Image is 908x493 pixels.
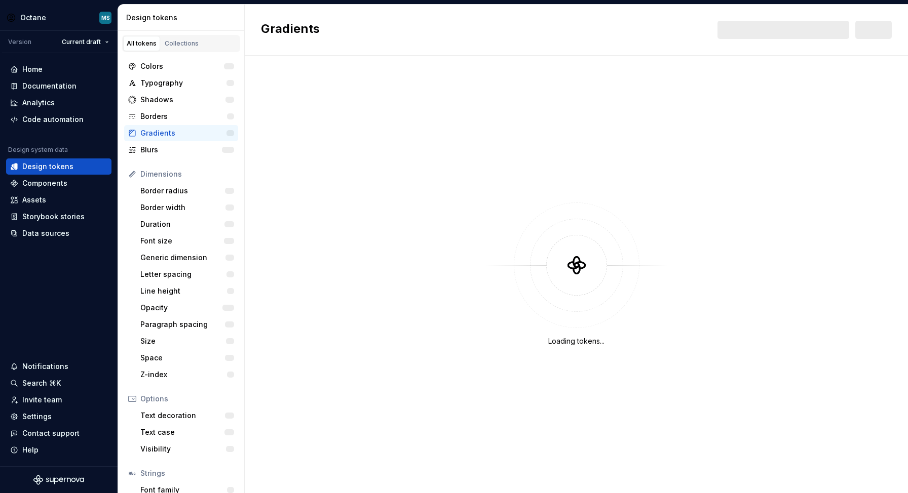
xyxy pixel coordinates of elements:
button: Search ⌘K [6,375,111,391]
div: Borders [140,111,227,121]
div: Z-index [140,369,227,380]
a: Colors [124,58,238,74]
div: Text decoration [140,410,225,421]
div: Space [140,353,225,363]
a: Data sources [6,225,111,241]
button: Notifications [6,358,111,375]
a: Z-index [136,366,238,383]
a: Invite team [6,392,111,408]
a: Opacity [136,300,238,316]
div: Collections [165,39,199,48]
div: Notifications [22,361,68,372]
div: Paragraph spacing [140,319,225,330]
div: Text case [140,427,224,437]
div: Border width [140,202,225,213]
span: Current draft [62,38,101,46]
div: Shadows [140,95,225,105]
div: Invite team [22,395,62,405]
button: Contact support [6,425,111,441]
a: Assets [6,192,111,208]
a: Border radius [136,183,238,199]
a: Shadows [124,92,238,108]
a: Design tokens [6,158,111,175]
div: Opacity [140,303,222,313]
div: Line height [140,286,227,296]
a: Font size [136,233,238,249]
a: Paragraph spacing [136,316,238,333]
div: Duration [140,219,224,229]
a: Storybook stories [6,209,111,225]
div: Blurs [140,145,222,155]
div: Border radius [140,186,225,196]
a: Gradients [124,125,238,141]
div: Colors [140,61,224,71]
a: Generic dimension [136,250,238,266]
div: Search ⌘K [22,378,61,388]
div: Options [140,394,234,404]
div: Contact support [22,428,80,438]
div: Letter spacing [140,269,226,279]
div: Code automation [22,114,84,125]
div: Storybook stories [22,212,85,222]
a: Analytics [6,95,111,111]
a: Space [136,350,238,366]
div: Loading tokens... [548,336,604,346]
div: Home [22,64,43,74]
div: Dimensions [140,169,234,179]
svg: Supernova Logo [33,475,84,485]
button: OctaneMS [2,7,116,28]
a: Settings [6,408,111,425]
div: MS [101,14,110,22]
a: Line height [136,283,238,299]
div: Settings [22,412,52,422]
a: Border width [136,199,238,216]
div: Help [22,445,39,455]
a: Text case [136,424,238,440]
a: Size [136,333,238,349]
div: Analytics [22,98,55,108]
div: Octane [20,13,46,23]
div: Generic dimension [140,253,225,263]
a: Blurs [124,142,238,158]
button: Current draft [57,35,113,49]
div: Visibility [140,444,226,454]
a: Components [6,175,111,191]
div: Assets [22,195,46,205]
a: Duration [136,216,238,232]
div: Font size [140,236,224,246]
div: Components [22,178,67,188]
div: Version [8,38,31,46]
div: Design tokens [126,13,240,23]
a: Home [6,61,111,77]
a: Visibility [136,441,238,457]
button: Help [6,442,111,458]
div: Strings [140,468,234,478]
div: Documentation [22,81,77,91]
div: Data sources [22,228,69,238]
h2: Gradients [261,21,320,39]
div: Design system data [8,146,68,154]
div: All tokens [127,39,157,48]
div: Gradients [140,128,226,138]
div: Design tokens [22,161,73,172]
a: Text decoration [136,407,238,424]
a: Letter spacing [136,266,238,282]
a: Typography [124,75,238,91]
a: Code automation [6,111,111,128]
div: Size [140,336,226,346]
div: Typography [140,78,226,88]
a: Documentation [6,78,111,94]
a: Borders [124,108,238,125]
